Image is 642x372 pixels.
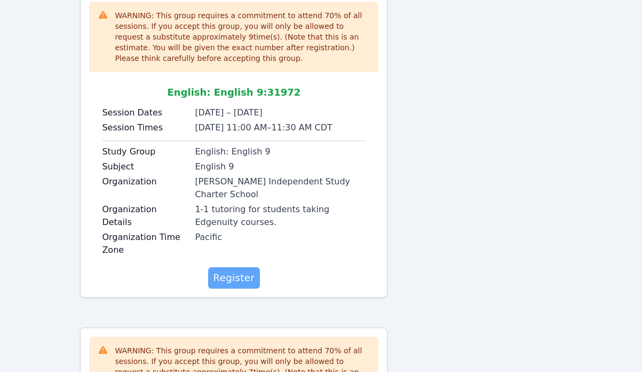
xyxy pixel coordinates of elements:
li: [DATE] 11:00 AM 11:30 AM CDT [195,121,366,134]
button: Register [208,267,260,289]
div: Pacific [195,231,366,244]
span: – [267,122,272,133]
span: Register [213,270,255,285]
span: [DATE] – [DATE] [195,107,262,118]
label: Study Group [102,145,188,158]
label: Session Dates [102,106,188,119]
label: Organization Details [102,203,188,229]
div: 1-1 tutoring for students taking Edgenuity courses. [195,203,366,229]
span: English: English 9 : 31972 [167,87,300,98]
div: [PERSON_NAME] Independent Study Charter School [195,175,366,201]
label: Organization [102,175,188,188]
div: English 9 [195,160,366,173]
div: English: English 9 [195,145,366,158]
label: Organization Time Zone [102,231,188,257]
div: WARNING: This group requires a commitment to attend 70 % of all sessions. If you accept this grou... [115,10,370,64]
label: Subject [102,160,188,173]
label: Session Times [102,121,188,134]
